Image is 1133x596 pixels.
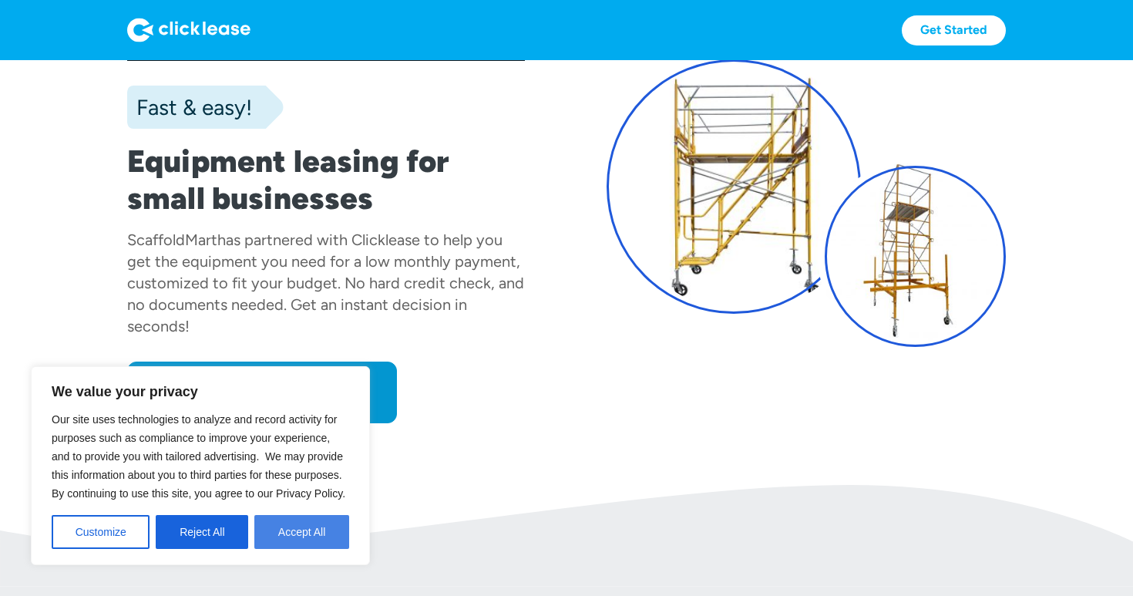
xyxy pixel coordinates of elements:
h1: Equipment leasing for small businesses [127,143,526,217]
p: We value your privacy [52,382,349,401]
div: Fast & easy! [127,92,252,123]
div: has partnered with Clicklease to help you get the equipment you need for a low monthly payment, c... [127,231,524,335]
button: Customize [52,515,150,549]
span: Our site uses technologies to analyze and record activity for purposes such as compliance to impr... [52,413,345,500]
img: Logo [127,18,250,42]
div: We value your privacy [31,366,370,565]
button: Reject All [156,515,248,549]
a: Get Started [902,15,1006,45]
button: Accept All [254,515,349,549]
div: ScaffoldMart [127,231,217,249]
a: Apply now [127,362,397,423]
